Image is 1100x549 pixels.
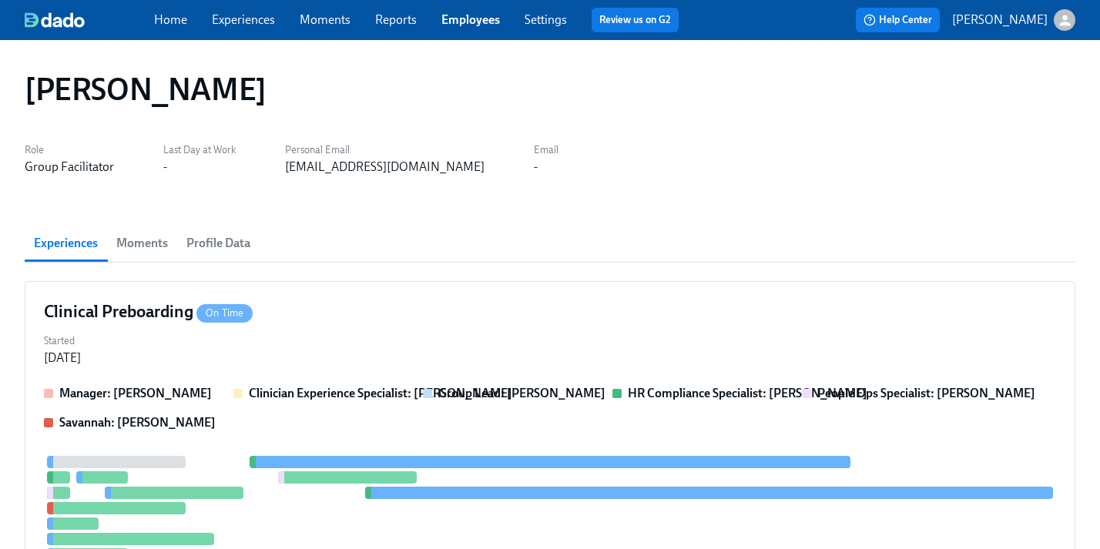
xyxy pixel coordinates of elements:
[864,12,932,28] span: Help Center
[856,8,940,32] button: Help Center
[952,9,1075,31] button: [PERSON_NAME]
[163,159,167,176] div: -
[375,12,417,27] a: Reports
[952,12,1048,28] p: [PERSON_NAME]
[249,386,512,400] strong: Clinician Experience Specialist: [PERSON_NAME]
[25,159,114,176] div: Group Facilitator
[196,307,253,319] span: On Time
[599,12,671,28] a: Review us on G2
[163,142,236,159] label: Last Day at Work
[534,142,558,159] label: Email
[186,233,250,254] span: Profile Data
[438,386,605,400] strong: Group Lead: [PERSON_NAME]
[285,159,485,176] div: [EMAIL_ADDRESS][DOMAIN_NAME]
[817,386,1035,400] strong: People Ops Specialist: [PERSON_NAME]
[300,12,350,27] a: Moments
[154,12,187,27] a: Home
[441,12,500,27] a: Employees
[34,233,98,254] span: Experiences
[285,142,485,159] label: Personal Email
[116,233,168,254] span: Moments
[525,12,567,27] a: Settings
[44,350,81,367] div: [DATE]
[212,12,275,27] a: Experiences
[59,415,216,430] strong: Savannah: [PERSON_NAME]
[25,12,154,28] a: dado
[59,386,212,400] strong: Manager: [PERSON_NAME]
[25,142,114,159] label: Role
[25,12,85,28] img: dado
[44,300,253,323] h4: Clinical Preboarding
[534,159,538,176] div: -
[628,386,867,400] strong: HR Compliance Specialist: [PERSON_NAME]
[592,8,679,32] button: Review us on G2
[25,71,267,108] h1: [PERSON_NAME]
[44,333,81,350] label: Started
